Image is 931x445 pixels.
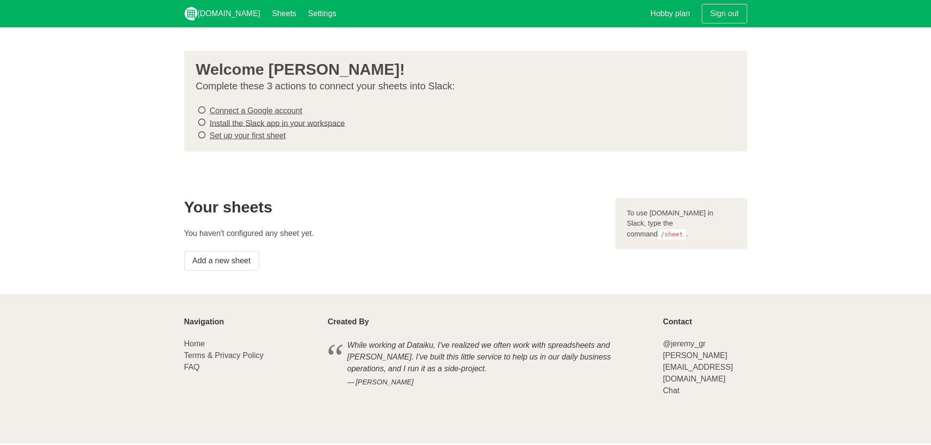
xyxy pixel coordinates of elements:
[184,339,205,348] a: Home
[663,386,679,395] a: Chat
[658,229,686,239] code: /sheet
[184,251,259,271] a: Add a new sheet
[196,80,728,92] p: Complete these 3 actions to connect your sheets into Slack:
[184,363,200,371] a: FAQ
[184,7,198,21] img: logo_v2_white.png
[615,198,747,250] div: To use [DOMAIN_NAME] in Slack, type the command .
[210,119,345,127] a: Install the Slack app in your workspace
[210,131,286,140] a: Set up your first sheet
[184,318,316,326] p: Navigation
[328,318,651,326] p: Created By
[184,198,604,216] h2: Your sheets
[210,106,302,115] a: Connect a Google account
[328,338,651,389] blockquote: While working at Dataiku, I've realized we often work with spreadsheets and [PERSON_NAME]. I've b...
[347,377,632,388] cite: [PERSON_NAME]
[663,351,733,383] a: [PERSON_NAME][EMAIL_ADDRESS][DOMAIN_NAME]
[184,351,264,360] a: Terms & Privacy Policy
[196,61,728,78] h3: Welcome [PERSON_NAME]!
[663,339,705,348] a: @jeremy_gr
[184,228,604,239] p: You haven't configured any sheet yet.
[702,4,747,23] a: Sign out
[663,318,747,326] p: Contact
